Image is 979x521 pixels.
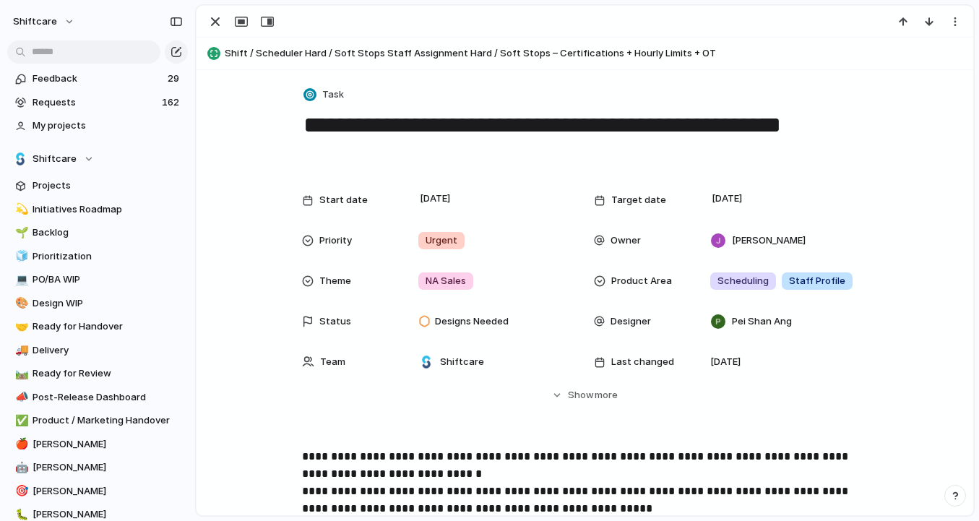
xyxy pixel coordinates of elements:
div: 🚚 [15,342,25,358]
span: Feedback [33,72,163,86]
span: Start date [319,193,368,207]
button: 🌱 [13,225,27,240]
span: Show [568,388,594,402]
div: 🌱 [15,225,25,241]
span: [PERSON_NAME] [33,484,183,499]
a: 💫Initiatives Roadmap [7,199,188,220]
a: 🤝Ready for Handover [7,316,188,337]
span: Prioritization [33,249,183,264]
button: 🎯 [13,484,27,499]
button: 🚚 [13,343,27,358]
span: [PERSON_NAME] [33,460,183,475]
a: 📣Post-Release Dashboard [7,387,188,408]
div: ✅ [15,413,25,429]
div: 📣 [15,389,25,405]
span: Task [322,87,344,102]
span: Ready for Review [33,366,183,381]
span: Priority [319,233,352,248]
span: NA Sales [426,274,466,288]
span: Team [320,355,345,369]
span: shiftcare [13,14,57,29]
span: more [595,388,618,402]
button: Showmore [302,382,868,408]
span: [PERSON_NAME] [732,233,806,248]
span: Designer [611,314,651,329]
button: shiftcare [7,10,82,33]
span: 162 [162,95,182,110]
span: Ready for Handover [33,319,183,334]
span: PO/BA WIP [33,272,183,287]
span: Requests [33,95,158,110]
button: 🤖 [13,460,27,475]
a: Requests162 [7,92,188,113]
span: Urgent [426,233,457,248]
a: 🎯[PERSON_NAME] [7,481,188,502]
span: [DATE] [708,190,746,207]
button: 🎨 [13,296,27,311]
div: 🍎 [15,436,25,452]
span: Initiatives Roadmap [33,202,183,217]
span: Last changed [611,355,674,369]
span: Designs Needed [435,314,509,329]
span: Delivery [33,343,183,358]
span: Staff Profile [789,274,845,288]
span: [DATE] [416,190,454,207]
div: 🧊 [15,248,25,264]
a: 🛤️Ready for Review [7,363,188,384]
a: 🍎[PERSON_NAME] [7,434,188,455]
div: 🤖 [15,460,25,476]
span: Shiftcare [440,355,484,369]
span: Design WIP [33,296,183,311]
div: 🎯 [15,483,25,499]
span: Shift / Scheduler Hard / Soft Stops Staff Assignment Hard / Soft Stops – Certifications + Hourly ... [225,46,967,61]
a: 💻PO/BA WIP [7,269,188,290]
button: 🍎 [13,437,27,452]
div: 🌱Backlog [7,222,188,244]
button: Shiftcare [7,148,188,170]
span: Product / Marketing Handover [33,413,183,428]
span: [DATE] [710,355,741,369]
span: Backlog [33,225,183,240]
span: Scheduling [717,274,769,288]
a: ✅Product / Marketing Handover [7,410,188,431]
span: Target date [611,193,666,207]
a: 🎨Design WIP [7,293,188,314]
button: 💫 [13,202,27,217]
button: Shift / Scheduler Hard / Soft Stops Staff Assignment Hard / Soft Stops – Certifications + Hourly ... [203,42,967,65]
span: Theme [319,274,351,288]
a: 🚚Delivery [7,340,188,361]
div: 🤝 [15,319,25,335]
button: 💻 [13,272,27,287]
div: 🛤️ [15,366,25,382]
a: 🧊Prioritization [7,246,188,267]
span: Shiftcare [33,152,77,166]
div: 💻 [15,272,25,288]
a: Feedback29 [7,68,188,90]
span: Owner [611,233,641,248]
span: Product Area [611,274,672,288]
span: Post-Release Dashboard [33,390,183,405]
span: Projects [33,178,183,193]
div: 🎨 [15,295,25,311]
a: My projects [7,115,188,137]
span: Status [319,314,351,329]
div: 💫 [15,201,25,218]
div: 🤖[PERSON_NAME] [7,457,188,478]
span: 29 [168,72,182,86]
button: 🧊 [13,249,27,264]
span: Pei Shan Ang [732,314,792,329]
button: Task [301,85,348,106]
button: 🤝 [13,319,27,334]
span: My projects [33,119,183,133]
